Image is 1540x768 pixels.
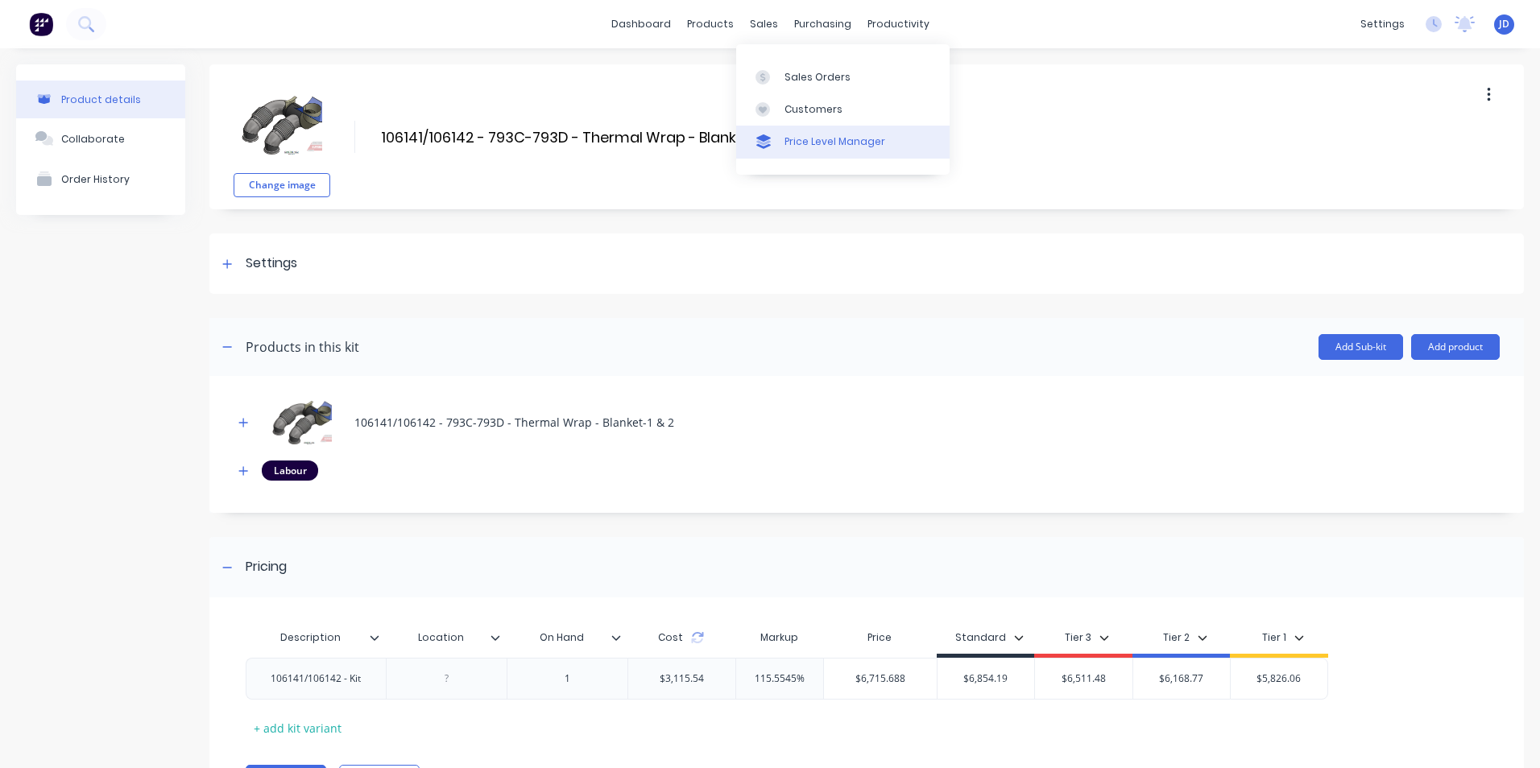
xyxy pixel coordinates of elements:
div: 115.5545% [736,659,823,699]
div: On Hand [507,621,627,654]
div: Sales Orders [784,70,851,85]
div: Location [386,617,497,658]
button: Order History [16,159,185,199]
input: Enter kit name [379,126,817,149]
button: Add product [1411,334,1500,360]
div: Markup [735,621,823,654]
a: Sales Orders [736,60,950,93]
div: Standard [955,630,1006,645]
div: Collaborate [61,133,125,145]
div: $5,826.06 [1231,659,1327,699]
button: Standard [947,626,1032,650]
button: Product details [16,81,185,118]
div: products [679,12,742,36]
div: $6,168.77 [1133,659,1231,699]
a: dashboard [603,12,679,36]
div: Settings [246,254,297,274]
div: sales [742,12,786,36]
div: On Hand [507,617,618,658]
div: Products in this kit [246,337,359,357]
div: productivity [859,12,938,36]
button: Tier 3 [1057,626,1117,650]
span: JD [1499,17,1509,31]
div: $6,854.19 [938,659,1035,699]
a: Customers [736,93,950,126]
div: Customers [784,102,842,117]
img: 106141/106142 - 793C-793D - Thermal Wrap - Blanket-1 & 2 [262,400,342,444]
div: purchasing [786,12,859,36]
div: fileChange image [234,76,330,197]
div: $6,511.48 [1035,659,1132,699]
div: 106141/106142 - 793C-793D - Thermal Wrap - Blanket-1 & 2 [354,414,674,431]
div: 106141/106142 - Kit1$3,115.54115.5545%$6,715.688$6,854.19$6,511.48$6,168.77$5,826.06 [246,658,1328,700]
div: Product details [61,93,141,105]
div: Location [386,621,507,654]
span: Cost [658,630,683,645]
div: $3,115.54 [647,659,717,699]
div: Pricing [246,557,287,577]
div: Price Level Manager [784,134,885,149]
div: + add kit variant [246,716,350,741]
button: Tier 2 [1155,626,1215,650]
button: Tier 1 [1254,626,1312,650]
div: settings [1352,12,1413,36]
button: Change image [234,173,330,197]
div: Cost [627,621,736,654]
div: Description [246,621,386,654]
div: Order History [61,173,130,185]
img: file [242,85,322,165]
div: Description [246,617,376,658]
div: Price [823,621,937,654]
button: Collaborate [16,118,185,159]
div: 106141/106142 - Kit [258,668,374,689]
button: Add Sub-kit [1319,334,1403,360]
div: Labour [262,460,318,480]
a: Price Level Manager [736,126,950,158]
div: Tier 1 [1262,630,1286,645]
img: Factory [29,12,53,36]
div: 1 [527,668,607,689]
div: Tier 3 [1065,630,1091,645]
div: Tier 2 [1163,630,1190,645]
div: $6,715.688 [824,659,937,699]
